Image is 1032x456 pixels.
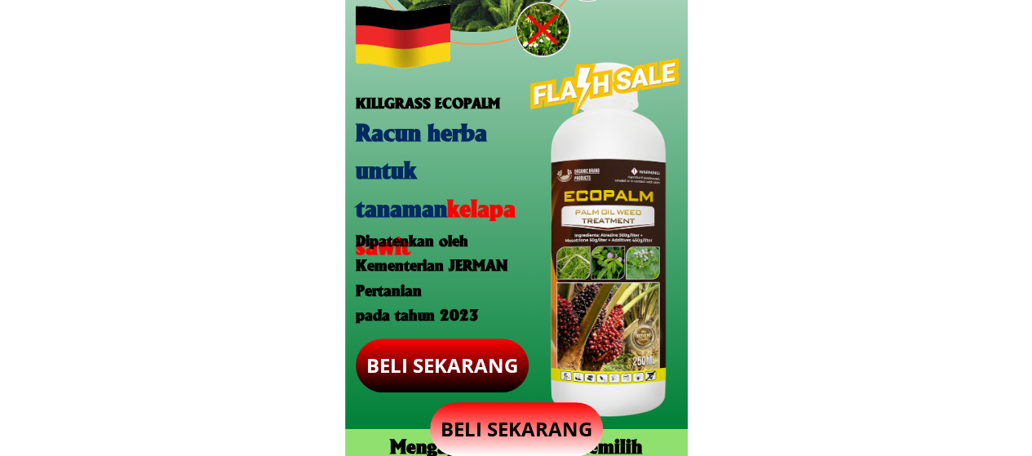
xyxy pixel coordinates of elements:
h3: Dipatenkan oleh Kementerian JERMAN Pertanian pada tahun 2023 [356,228,519,327]
p: BELI SEKARANG [430,402,603,456]
p: BELI SEKARANG [355,339,529,392]
span: kelapa sawit [356,191,516,259]
h3: KILLGRASS ECOPALM [356,91,519,114]
h2: Racun herba untuk tanaman [356,112,529,263]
